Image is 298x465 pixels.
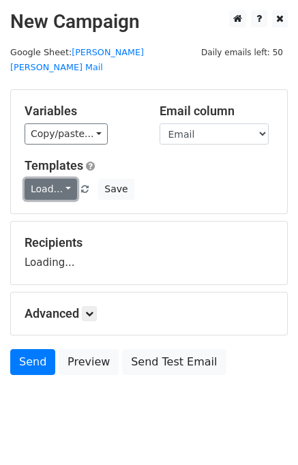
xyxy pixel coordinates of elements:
[230,400,298,465] iframe: Chat Widget
[25,123,108,145] a: Copy/paste...
[196,45,288,60] span: Daily emails left: 50
[25,235,273,271] div: Loading...
[10,349,55,375] a: Send
[25,235,273,250] h5: Recipients
[10,47,144,73] small: Google Sheet:
[98,179,134,200] button: Save
[160,104,274,119] h5: Email column
[25,158,83,172] a: Templates
[10,47,144,73] a: [PERSON_NAME] [PERSON_NAME] Mail
[10,10,288,33] h2: New Campaign
[59,349,119,375] a: Preview
[25,179,77,200] a: Load...
[196,47,288,57] a: Daily emails left: 50
[122,349,226,375] a: Send Test Email
[25,306,273,321] h5: Advanced
[25,104,139,119] h5: Variables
